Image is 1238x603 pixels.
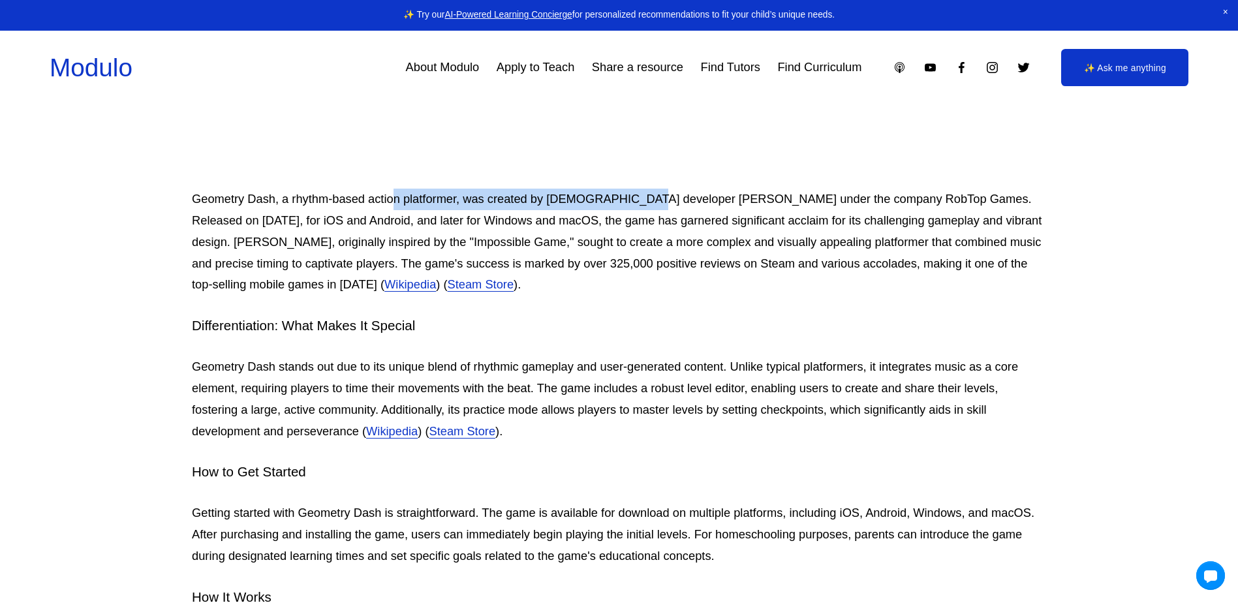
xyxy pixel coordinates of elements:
[592,55,683,80] a: Share a resource
[497,55,574,80] a: Apply to Teach
[192,502,1046,567] p: Getting started with Geometry Dash is straightforward. The game is available for download on mult...
[444,10,572,20] a: AI-Powered Learning Concierge
[192,356,1046,442] p: Geometry Dash stands out due to its unique blend of rhythmic gameplay and user-generated content....
[192,317,1046,335] h4: Differentiation: What Makes It Special
[955,61,968,74] a: Facebook
[366,424,418,438] a: Wikipedia
[429,424,496,438] a: Steam Store
[192,463,1046,482] h4: How to Get Started
[1061,49,1188,86] a: ✨ Ask me anything
[1017,61,1030,74] a: Twitter
[701,55,760,80] a: Find Tutors
[192,189,1046,296] p: Geometry Dash, a rhythm-based action platformer, was created by [DEMOGRAPHIC_DATA] developer [PER...
[384,277,436,291] a: Wikipedia
[50,54,132,82] a: Modulo
[923,61,937,74] a: YouTube
[406,55,480,80] a: About Modulo
[985,61,999,74] a: Instagram
[893,61,906,74] a: Apple Podcasts
[777,55,861,80] a: Find Curriculum
[448,277,514,291] a: Steam Store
